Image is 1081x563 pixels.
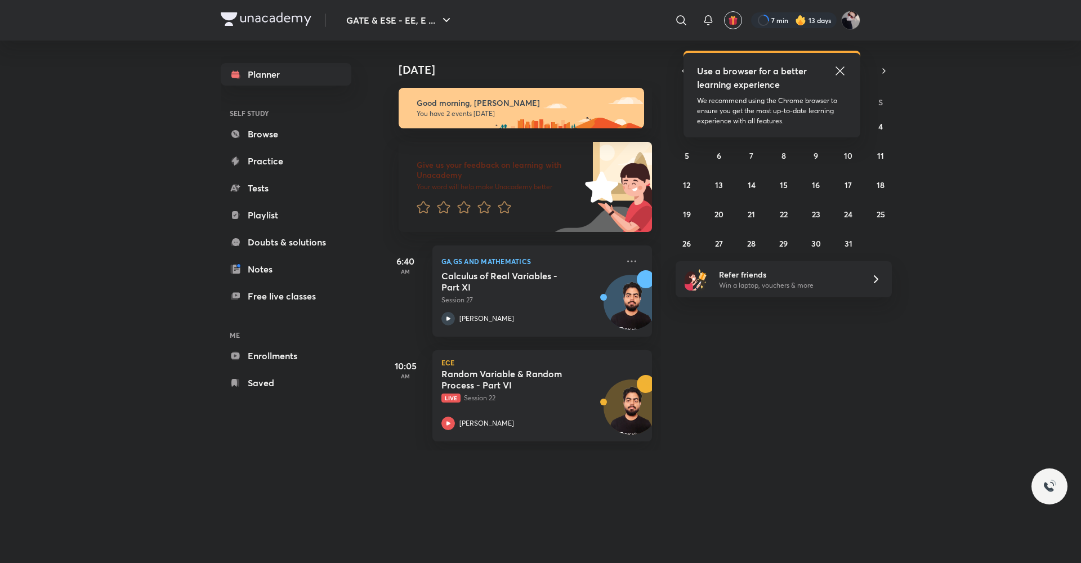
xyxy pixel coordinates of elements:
button: October 21, 2025 [743,205,761,223]
abbr: October 28, 2025 [747,238,756,249]
button: October 18, 2025 [872,176,890,194]
h6: Refer friends [719,269,857,280]
button: October 26, 2025 [678,234,696,252]
button: October 5, 2025 [678,146,696,164]
abbr: October 7, 2025 [749,150,753,161]
abbr: October 15, 2025 [780,180,788,190]
img: avatar [728,15,738,25]
h5: Calculus of Real Variables - Part XI [441,270,582,293]
abbr: October 25, 2025 [877,209,885,220]
button: October 22, 2025 [775,205,793,223]
button: avatar [724,11,742,29]
p: Session 27 [441,295,618,305]
img: feedback_image [547,142,652,232]
abbr: October 9, 2025 [814,150,818,161]
h4: [DATE] [399,63,663,77]
button: October 20, 2025 [710,205,728,223]
abbr: October 30, 2025 [811,238,821,249]
button: October 30, 2025 [807,234,825,252]
abbr: October 17, 2025 [845,180,852,190]
button: October 16, 2025 [807,176,825,194]
button: October 24, 2025 [839,205,857,223]
p: AM [383,373,428,379]
a: Saved [221,372,351,394]
a: Browse [221,123,351,145]
abbr: October 23, 2025 [812,209,820,220]
abbr: October 21, 2025 [748,209,755,220]
button: October 23, 2025 [807,205,825,223]
p: Win a laptop, vouchers & more [719,280,857,291]
img: streak [795,15,806,26]
img: Avatar [604,281,658,335]
abbr: October 12, 2025 [683,180,690,190]
abbr: October 11, 2025 [877,150,884,161]
h5: 10:05 [383,359,428,373]
abbr: Saturday [878,97,883,108]
abbr: October 31, 2025 [845,238,852,249]
abbr: October 22, 2025 [780,209,788,220]
p: Your word will help make Unacademy better [417,182,581,191]
abbr: October 27, 2025 [715,238,723,249]
button: October 28, 2025 [743,234,761,252]
h6: Good morning, [PERSON_NAME] [417,98,634,108]
abbr: October 19, 2025 [683,209,691,220]
button: October 27, 2025 [710,234,728,252]
h5: Use a browser for a better learning experience [697,64,809,91]
h5: Random Variable & Random Process - Part VI [441,368,582,391]
button: October 11, 2025 [872,146,890,164]
button: October 7, 2025 [743,146,761,164]
p: Session 22 [441,393,618,403]
abbr: October 24, 2025 [844,209,852,220]
a: Company Logo [221,12,311,29]
h6: Give us your feedback on learning with Unacademy [417,160,581,180]
a: Free live classes [221,285,351,307]
p: [PERSON_NAME] [459,314,514,324]
abbr: October 14, 2025 [748,180,756,190]
abbr: October 26, 2025 [682,238,691,249]
button: October 15, 2025 [775,176,793,194]
a: Enrollments [221,345,351,367]
abbr: October 18, 2025 [877,180,885,190]
a: Planner [221,63,351,86]
button: October 6, 2025 [710,146,728,164]
button: GATE & ESE - EE, E ... [340,9,460,32]
button: October 9, 2025 [807,146,825,164]
button: October 12, 2025 [678,176,696,194]
abbr: October 29, 2025 [779,238,788,249]
img: Avatar [604,386,658,440]
p: AM [383,268,428,275]
p: ECE [441,359,643,366]
abbr: October 20, 2025 [714,209,723,220]
p: We recommend using the Chrome browser to ensure you get the most up-to-date learning experience w... [697,96,847,126]
a: Tests [221,177,351,199]
a: Doubts & solutions [221,231,351,253]
abbr: October 6, 2025 [717,150,721,161]
abbr: October 8, 2025 [781,150,786,161]
img: morning [399,88,644,128]
button: October 14, 2025 [743,176,761,194]
p: [PERSON_NAME] [459,418,514,428]
h6: ME [221,325,351,345]
button: October 10, 2025 [839,146,857,164]
img: ttu [1043,480,1056,493]
a: Notes [221,258,351,280]
abbr: October 4, 2025 [878,121,883,132]
abbr: October 10, 2025 [844,150,852,161]
button: October 25, 2025 [872,205,890,223]
p: You have 2 events [DATE] [417,109,634,118]
button: October 13, 2025 [710,176,728,194]
button: October 29, 2025 [775,234,793,252]
img: Company Logo [221,12,311,26]
button: October 4, 2025 [872,117,890,135]
img: referral [685,268,707,291]
h5: 6:40 [383,254,428,268]
abbr: October 16, 2025 [812,180,820,190]
abbr: October 5, 2025 [685,150,689,161]
p: GA,GS and Mathematics [441,254,618,268]
a: Practice [221,150,351,172]
abbr: October 13, 2025 [715,180,723,190]
button: October 17, 2025 [839,176,857,194]
h6: SELF STUDY [221,104,351,123]
button: October 19, 2025 [678,205,696,223]
span: Live [441,394,461,403]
